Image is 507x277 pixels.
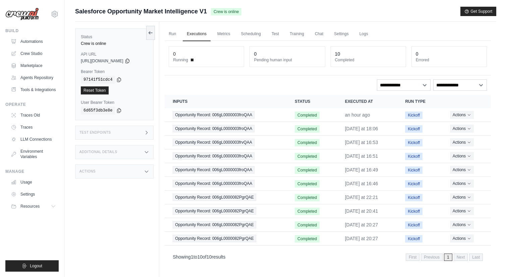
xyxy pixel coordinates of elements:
[254,51,257,57] div: 0
[165,248,491,265] nav: Pagination
[335,57,402,63] dt: Completed
[450,234,474,243] button: Actions for execution
[81,107,115,115] code: 6d65f3db3e8e
[207,254,212,260] span: 10
[173,221,279,228] a: View execution details for Opportunity Record
[81,52,148,57] label: API URL
[173,152,255,160] span: Opportunity Record: 006gL0000003froQAA
[345,126,378,131] time: September 29, 2025 at 18:06 IST
[173,57,188,63] span: Running
[450,193,474,201] button: Actions for execution
[287,95,337,108] th: Status
[405,139,422,146] span: Kickoff
[8,201,59,212] button: Resources
[173,111,255,119] span: Opportunity Record: 006gL0000003froQAA
[211,8,241,15] span: Crew is online
[173,125,279,132] a: View execution details for Opportunity Record
[8,110,59,121] a: Traces Old
[8,146,59,162] a: Environment Variables
[337,95,397,108] th: Executed at
[20,204,40,209] span: Resources
[345,181,378,186] time: September 26, 2025 at 16:46 IST
[345,112,370,118] time: October 1, 2025 at 15:13 IST
[405,153,422,160] span: Kickoff
[79,169,96,174] h3: Actions
[295,125,320,133] span: Completed
[421,254,443,261] span: Previous
[183,27,211,41] a: Executions
[5,8,39,21] img: Logo
[81,34,148,40] label: Status
[405,180,422,188] span: Kickoff
[79,131,111,135] h3: Test Endpoints
[173,125,255,132] span: Opportunity Record: 006gL0000003froQAA
[450,125,474,133] button: Actions for execution
[237,27,265,41] a: Scheduling
[311,27,327,41] a: Chat
[79,150,117,154] h3: Additional Details
[5,102,59,107] div: Operate
[295,166,320,174] span: Completed
[165,95,287,108] th: Inputs
[286,27,308,41] a: Training
[444,254,452,261] span: 1
[165,27,180,41] a: Run
[295,139,320,146] span: Completed
[416,57,483,63] dt: Errored
[405,166,422,174] span: Kickoff
[81,58,123,64] span: [URL][DOMAIN_NAME]
[345,140,378,145] time: September 26, 2025 at 16:53 IST
[81,86,109,94] a: Reset Token
[469,254,483,261] span: Last
[173,235,279,242] a: View execution details for Opportunity Record
[450,207,474,215] button: Actions for execution
[295,180,320,188] span: Completed
[405,235,422,243] span: Kickoff
[355,27,372,41] a: Logs
[405,221,422,229] span: Kickoff
[81,69,148,74] label: Bearer Token
[406,254,483,261] nav: Pagination
[8,48,59,59] a: Crew Studio
[268,27,283,41] a: Test
[173,111,279,119] a: View execution details for Opportunity Record
[173,221,256,228] span: Opportunity Record: 006gL0000082PgrQAE
[173,51,176,57] div: 0
[295,153,320,160] span: Completed
[173,152,279,160] a: View execution details for Opportunity Record
[5,260,59,272] button: Logout
[191,254,193,260] span: 1
[173,207,279,215] a: View execution details for Opportunity Record
[405,208,422,215] span: Kickoff
[165,95,491,265] section: Crew executions table
[173,207,256,215] span: Opportunity Record: 006gL0000082PgrQAE
[5,169,59,174] div: Manage
[8,134,59,145] a: LLM Connections
[254,57,321,63] dt: Pending human input
[405,112,422,119] span: Kickoff
[213,27,234,41] a: Metrics
[450,111,474,119] button: Actions for execution
[450,166,474,174] button: Actions for execution
[405,125,422,133] span: Kickoff
[397,95,442,108] th: Run Type
[295,221,320,229] span: Completed
[173,180,279,187] a: View execution details for Opportunity Record
[295,235,320,243] span: Completed
[8,60,59,71] a: Marketplace
[173,235,256,242] span: Opportunity Record: 006gL0000082PgrQAE
[173,180,255,187] span: Opportunity Record: 006gL0000003froQAA
[173,194,256,201] span: Opportunity Record: 006gL0000082PgrQAE
[345,195,378,200] time: September 25, 2025 at 22:21 IST
[450,138,474,146] button: Actions for execution
[173,139,279,146] a: View execution details for Opportunity Record
[8,177,59,188] a: Usage
[454,254,468,261] span: Next
[450,152,474,160] button: Actions for execution
[405,194,422,201] span: Kickoff
[8,36,59,47] a: Automations
[81,41,148,46] div: Crew is online
[450,180,474,188] button: Actions for execution
[173,166,255,174] span: Opportunity Record: 006gL0000003froQAA
[5,28,59,33] div: Build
